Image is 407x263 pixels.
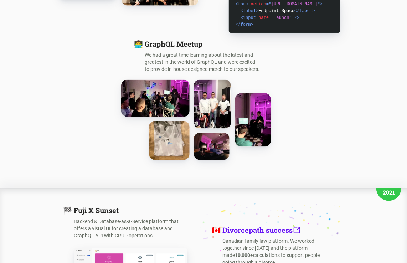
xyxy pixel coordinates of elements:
span: = [266,2,269,7]
span: action [251,2,266,7]
h3: Fuji X Sunset [74,206,187,215]
span: input [241,15,256,20]
img: GraphQL meetup [121,80,190,117]
span: " [271,15,274,20]
a: [URL][DOMAIN_NAME] [271,2,318,7]
p: We had a great time learning about the latest and greatest in the world of GraphQL and were excit... [145,51,271,73]
span: form [236,22,251,27]
span: 🇨🇦 [212,226,221,235]
span: < [236,2,238,7]
span: </ [236,22,241,27]
span: < [241,15,243,20]
span: > [251,22,253,27]
span: " [318,2,320,7]
span: 👨‍💻 [134,39,143,48]
h3: GraphQL Meetup [145,39,271,48]
span: label [294,9,312,14]
span: " [269,2,271,7]
span: </ [294,9,299,14]
img: GraphQL meetup [194,133,230,160]
a: Divorcepath success [222,226,301,235]
span: form [236,2,248,7]
span: < [241,9,243,14]
span: > [313,9,315,14]
span: label [241,9,256,14]
span: > [256,9,258,14]
img: Meetup team [194,80,231,129]
span: launch [269,15,292,20]
code: Endpoint Space [236,2,323,27]
span: = [269,15,271,20]
div: 2021 [376,176,401,201]
span: 10,000+ [235,253,253,258]
span: 🏁 [63,206,72,215]
img: GraphQL meetup [235,93,271,147]
span: > [320,2,323,7]
p: Backend & Database-as-a-Service platform that offers a visual UI for creating a database and Grap... [74,218,187,239]
span: /> [294,15,299,20]
span: " [289,15,292,20]
img: GraphQL meetup [149,121,190,160]
span: name [258,15,269,20]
